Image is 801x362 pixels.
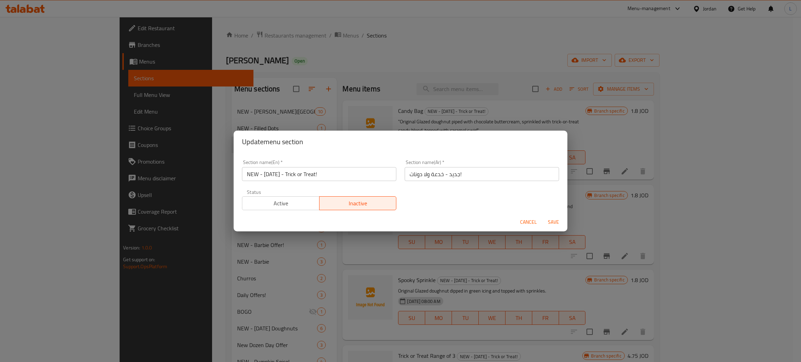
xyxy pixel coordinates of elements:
[245,198,317,208] span: Active
[405,167,559,181] input: Please enter section name(ar)
[545,218,562,227] span: Save
[319,196,397,210] button: Inactive
[517,216,540,229] button: Cancel
[242,136,559,147] h2: Update menu section
[242,167,396,181] input: Please enter section name(en)
[322,198,394,208] span: Inactive
[242,196,319,210] button: Active
[542,216,565,229] button: Save
[520,218,537,227] span: Cancel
